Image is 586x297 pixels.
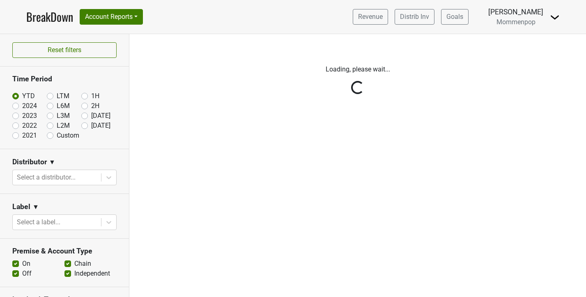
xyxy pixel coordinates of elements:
[496,18,535,26] span: Mommenpop
[441,9,469,25] a: Goals
[550,12,560,22] img: Dropdown Menu
[353,9,388,25] a: Revenue
[80,9,143,25] button: Account Reports
[26,8,73,25] a: BreakDown
[488,7,543,17] div: [PERSON_NAME]
[395,9,434,25] a: Distrib Inv
[136,64,580,74] p: Loading, please wait...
